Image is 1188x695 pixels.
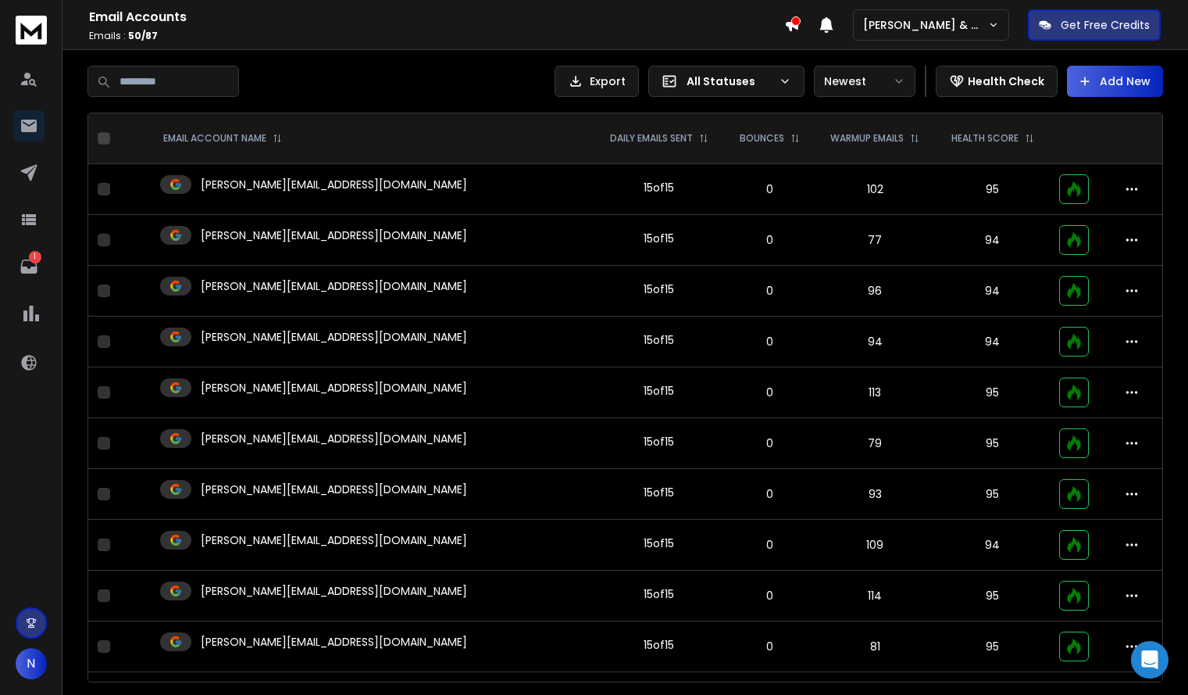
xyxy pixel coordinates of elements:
span: 50 / 87 [128,29,158,42]
button: Newest [814,66,915,97]
td: 77 [815,215,936,266]
p: Health Check [968,73,1044,89]
button: Get Free Credits [1028,9,1161,41]
td: 102 [815,164,936,215]
p: [PERSON_NAME][EMAIL_ADDRESS][DOMAIN_NAME] [201,634,467,650]
p: 0 [733,334,805,349]
td: 109 [815,520,936,571]
td: 95 [936,164,1050,215]
p: 0 [733,385,805,400]
td: 95 [936,418,1050,469]
td: 95 [936,367,1050,418]
td: 95 [936,469,1050,520]
a: 1 [13,251,45,282]
button: Add New [1067,66,1163,97]
p: 0 [733,639,805,654]
button: N [16,648,47,679]
div: 15 of 15 [644,281,674,297]
p: WARMUP EMAILS [830,132,904,145]
p: 1 [29,251,41,263]
p: [PERSON_NAME][EMAIL_ADDRESS][DOMAIN_NAME] [201,177,467,192]
td: 96 [815,266,936,317]
p: [PERSON_NAME] & Associates [863,17,988,33]
div: EMAIL ACCOUNT NAME [163,132,282,145]
td: 94 [936,520,1050,571]
p: All Statuses [687,73,772,89]
p: 0 [733,588,805,604]
td: 94 [936,317,1050,367]
div: 15 of 15 [644,383,674,399]
p: [PERSON_NAME][EMAIL_ADDRESS][DOMAIN_NAME] [201,583,467,599]
p: 0 [733,283,805,299]
p: Emails : [89,30,784,42]
div: 15 of 15 [644,485,674,500]
td: 93 [815,469,936,520]
img: logo [16,16,47,45]
p: [PERSON_NAME][EMAIL_ADDRESS][DOMAIN_NAME] [201,532,467,548]
p: [PERSON_NAME][EMAIL_ADDRESS][DOMAIN_NAME] [201,278,467,294]
p: [PERSON_NAME][EMAIL_ADDRESS][DOMAIN_NAME] [201,329,467,345]
p: [PERSON_NAME][EMAIL_ADDRESS][DOMAIN_NAME] [201,227,467,243]
td: 79 [815,418,936,469]
button: Health Check [936,66,1058,97]
p: HEALTH SCORE [951,132,1019,145]
p: [PERSON_NAME][EMAIL_ADDRESS][DOMAIN_NAME] [201,482,467,497]
p: 0 [733,232,805,248]
p: 0 [733,435,805,451]
div: 15 of 15 [644,637,674,653]
div: 15 of 15 [644,536,674,551]
p: 0 [733,486,805,502]
p: DAILY EMAILS SENT [610,132,693,145]
p: 0 [733,181,805,197]
td: 94 [936,215,1050,266]
p: 0 [733,537,805,553]
td: 114 [815,571,936,622]
p: [PERSON_NAME][EMAIL_ADDRESS][DOMAIN_NAME] [201,431,467,446]
td: 95 [936,571,1050,622]
button: Export [555,66,639,97]
div: Open Intercom Messenger [1131,641,1168,679]
td: 94 [815,317,936,367]
div: 15 of 15 [644,231,674,246]
div: 15 of 15 [644,586,674,602]
div: 15 of 15 [644,180,674,195]
td: 94 [936,266,1050,317]
p: [PERSON_NAME][EMAIL_ADDRESS][DOMAIN_NAME] [201,380,467,396]
td: 81 [815,622,936,672]
h1: Email Accounts [89,8,784,27]
p: BOUNCES [740,132,784,145]
div: 15 of 15 [644,434,674,450]
div: 15 of 15 [644,332,674,348]
p: Get Free Credits [1061,17,1150,33]
td: 113 [815,367,936,418]
td: 95 [936,622,1050,672]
